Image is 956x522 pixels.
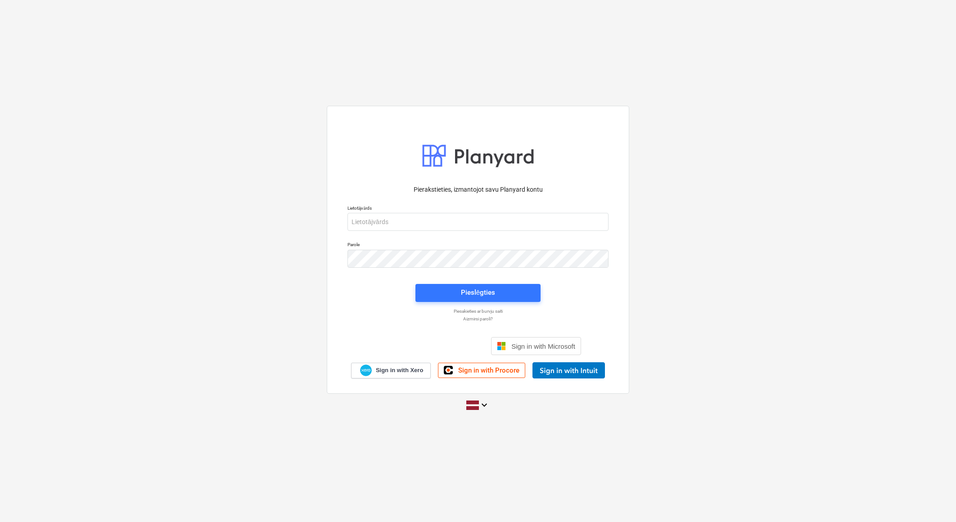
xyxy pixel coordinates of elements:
iframe: Кнопка "Войти с аккаунтом Google" [370,336,488,356]
a: Aizmirsi paroli? [343,316,613,322]
p: Pierakstieties, izmantojot savu Planyard kontu [347,185,609,194]
span: Sign in with Xero [376,366,423,374]
img: Xero logo [360,364,372,377]
a: Sign in with Xero [351,363,431,378]
p: Lietotājvārds [347,205,609,213]
button: Pieslēgties [415,284,541,302]
span: Sign in with Microsoft [511,342,575,350]
div: Pieslēgties [461,287,495,298]
img: Microsoft logo [497,342,506,351]
i: keyboard_arrow_down [479,400,490,410]
input: Lietotājvārds [347,213,609,231]
p: Parole [347,242,609,249]
a: Piesakieties ar burvju saiti [343,308,613,314]
span: Sign in with Procore [458,366,519,374]
a: Sign in with Procore [438,363,525,378]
